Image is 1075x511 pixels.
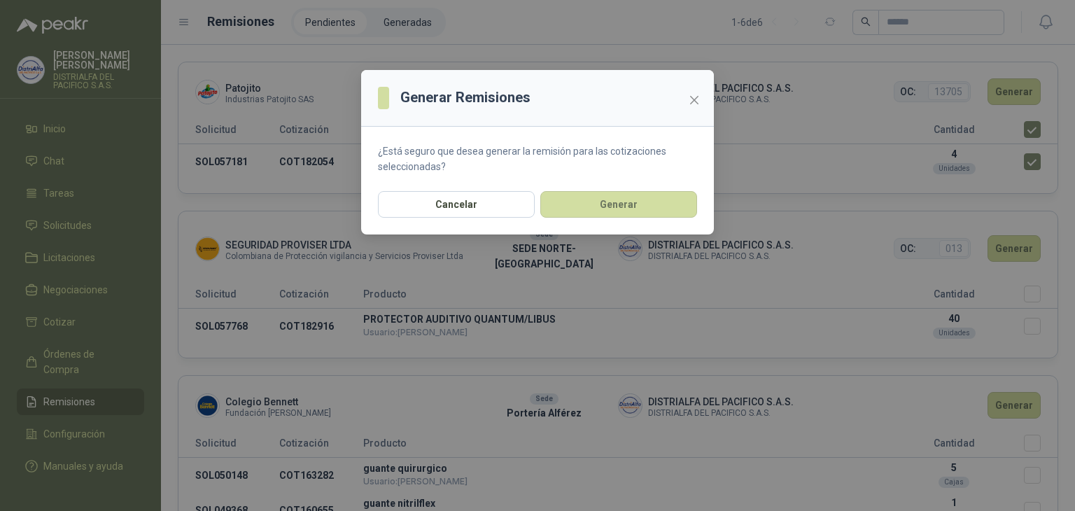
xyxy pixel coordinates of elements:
[400,87,531,108] h3: Generar Remisiones
[378,143,697,174] p: ¿Está seguro que desea generar la remisión para las cotizaciones seleccionadas?
[683,89,705,111] button: Close
[689,94,700,106] span: close
[378,191,535,218] button: Cancelar
[540,191,697,218] button: Generar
